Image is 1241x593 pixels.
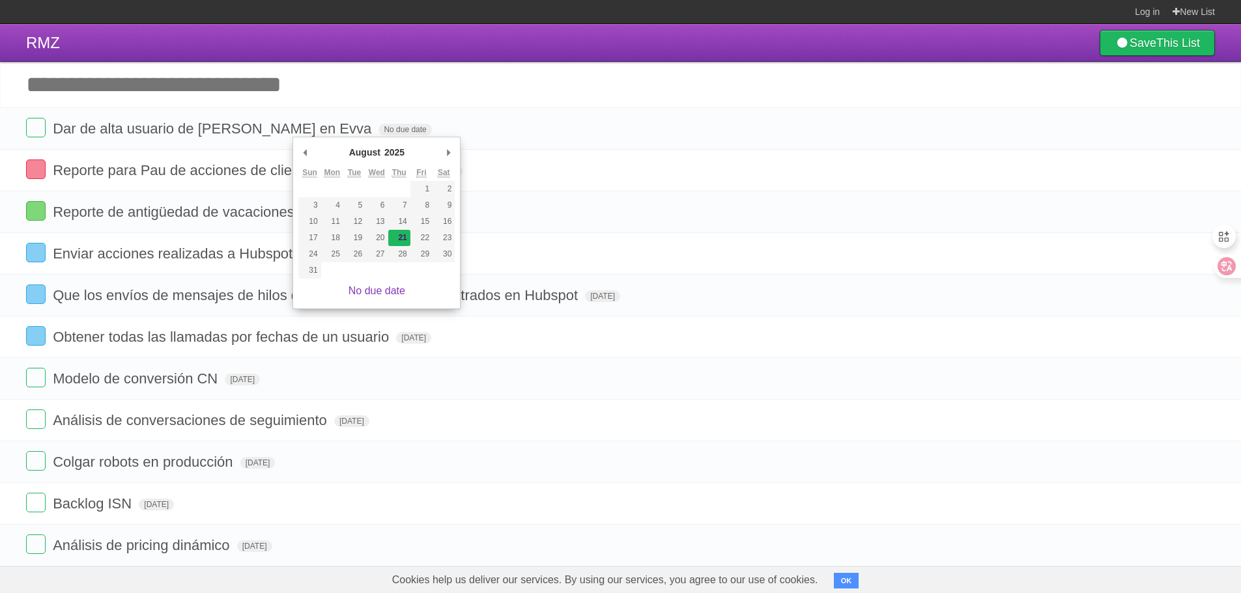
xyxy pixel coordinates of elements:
button: 30 [433,246,455,262]
button: 6 [365,197,388,214]
span: No due date [378,124,431,135]
button: 8 [410,197,433,214]
button: 16 [433,214,455,230]
span: [DATE] [334,415,369,427]
button: Next Month [442,143,455,162]
span: [DATE] [396,332,431,344]
abbr: Sunday [302,168,317,178]
button: 11 [321,214,343,230]
button: 3 [298,197,321,214]
button: 25 [321,246,343,262]
div: 2025 [382,143,407,162]
button: 26 [343,246,365,262]
div: August [347,143,382,162]
span: [DATE] [240,457,276,469]
button: 5 [343,197,365,214]
button: 12 [343,214,365,230]
span: Enviar acciones realizadas a Hubspot [53,245,296,262]
label: Done [26,493,46,512]
label: Done [26,409,46,429]
button: 18 [321,230,343,246]
b: This List [1156,36,1200,49]
button: 21 [388,230,410,246]
button: 23 [433,230,455,246]
button: 15 [410,214,433,230]
button: 22 [410,230,433,246]
span: Modelo de conversión CN [53,370,221,387]
span: [DATE] [225,374,260,385]
span: Colgar robots en producción [53,454,236,470]
span: Dar de alta usuario de [PERSON_NAME] en Evva [53,120,375,137]
span: RMZ [26,34,60,51]
label: Done [26,368,46,387]
span: Reporte de antigüedad de vacaciones de Jaguar [53,204,365,220]
button: 17 [298,230,321,246]
button: 7 [388,197,410,214]
button: 9 [433,197,455,214]
label: Done [26,118,46,137]
label: Done [26,326,46,346]
span: Que los envíos de mensajes de hilos queden debidamente registrados en Hubspot [53,287,581,303]
button: 28 [388,246,410,262]
button: 4 [321,197,343,214]
button: 20 [365,230,388,246]
abbr: Monday [324,168,340,178]
label: Done [26,534,46,554]
span: Backlog ISN [53,495,135,512]
button: 19 [343,230,365,246]
button: 24 [298,246,321,262]
label: Done [26,451,46,471]
abbr: Friday [416,168,426,178]
span: Análisis de pricing dinámico [53,537,233,553]
button: 29 [410,246,433,262]
button: 14 [388,214,410,230]
a: No due date [349,285,405,296]
label: Done [26,284,46,304]
button: 31 [298,262,321,279]
abbr: Thursday [392,168,407,178]
button: 27 [365,246,388,262]
button: 13 [365,214,388,230]
abbr: Saturday [438,168,450,178]
label: Done [26,159,46,179]
span: [DATE] [139,499,174,510]
a: SaveThis List [1100,30,1215,56]
span: Cookies help us deliver our services. By using our services, you agree to our use of cookies. [379,567,831,593]
span: Obtener todas las llamadas por fechas de un usuario [53,329,392,345]
button: 10 [298,214,321,230]
span: Reporte para Pau de acciones de clientes nuevos - Conta [53,162,423,178]
button: Previous Month [298,143,311,162]
button: 1 [410,181,433,197]
abbr: Wednesday [369,168,385,178]
label: Done [26,201,46,221]
span: Análisis de conversaciones de seguimiento [53,412,330,428]
span: [DATE] [585,290,620,302]
abbr: Tuesday [348,168,361,178]
label: Done [26,243,46,262]
button: 2 [433,181,455,197]
span: [DATE] [237,540,272,552]
button: OK [834,573,859,588]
